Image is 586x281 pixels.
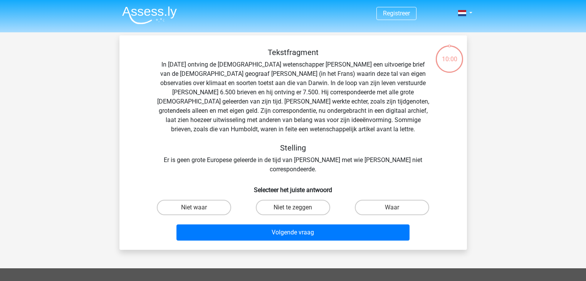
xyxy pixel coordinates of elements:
[157,200,231,215] label: Niet waar
[176,224,410,241] button: Volgende vraag
[132,180,455,194] h6: Selecteer het juiste antwoord
[383,10,410,17] a: Registreer
[156,143,430,152] h5: Stelling
[355,200,429,215] label: Waar
[256,200,330,215] label: Niet te zeggen
[122,6,177,24] img: Assessly
[156,48,430,57] h5: Tekstfragment
[435,45,464,64] div: 10:00
[132,48,455,174] div: In [DATE] ontving de [DEMOGRAPHIC_DATA] wetenschapper [PERSON_NAME] een uitvoerige brief van de [...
